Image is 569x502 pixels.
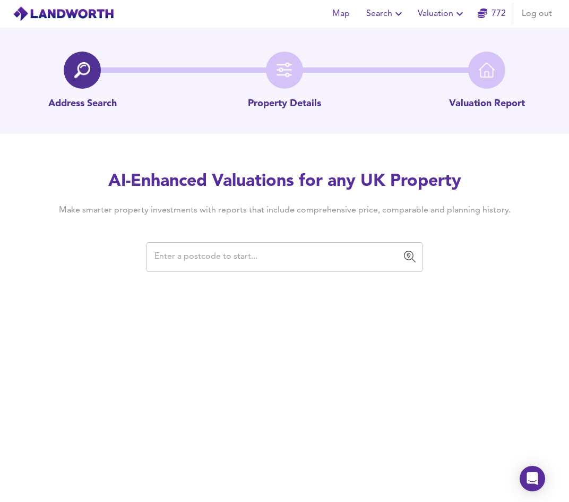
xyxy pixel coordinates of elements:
[366,6,405,21] span: Search
[418,6,466,21] span: Valuation
[74,62,90,78] img: search-icon
[522,6,552,21] span: Log out
[449,97,525,111] p: Valuation Report
[478,6,506,21] a: 772
[42,170,527,193] h2: AI-Enhanced Valuations for any UK Property
[479,62,495,78] img: home-icon
[151,247,402,267] input: Enter a postcode to start...
[362,3,409,24] button: Search
[48,97,117,111] p: Address Search
[518,3,556,24] button: Log out
[413,3,470,24] button: Valuation
[475,3,508,24] button: 772
[277,62,292,78] img: filter-icon
[42,205,527,216] h4: Make smarter property investments with reports that include comprehensive price, comparable and p...
[328,6,354,21] span: Map
[248,97,321,111] p: Property Details
[324,3,358,24] button: Map
[520,466,545,491] div: Open Intercom Messenger
[13,6,114,22] img: logo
